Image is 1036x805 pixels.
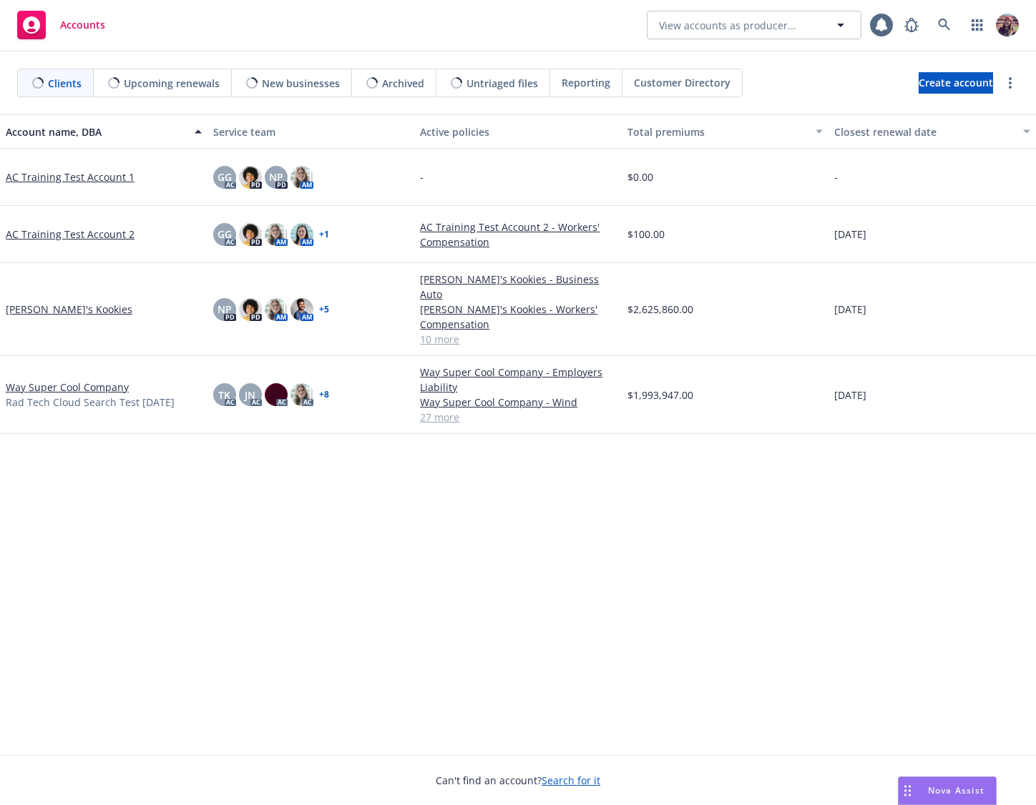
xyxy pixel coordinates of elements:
span: Nova Assist [928,784,984,796]
a: Accounts [11,5,111,45]
span: Accounts [60,19,105,31]
a: AC Training Test Account 2 [6,227,135,242]
a: [PERSON_NAME]'s Kookies - Business Auto [420,272,616,302]
button: Closest renewal date [829,114,1036,149]
span: JN [245,387,255,402]
span: Reporting [562,75,610,90]
a: 10 more [420,332,616,347]
span: Upcoming renewals [124,76,220,91]
span: $100.00 [627,227,665,242]
span: [DATE] [834,387,866,402]
span: $0.00 [627,169,653,184]
img: photo [290,298,313,321]
button: Service team [207,114,415,149]
img: photo [239,298,262,321]
a: Search for it [542,774,600,787]
a: + 8 [319,390,329,399]
span: Can't find an account? [436,773,600,788]
img: photo [239,166,262,189]
a: Way Super Cool Company [6,380,129,395]
div: Service team [213,124,409,139]
a: [PERSON_NAME]'s Kookies - Workers' Compensation [420,302,616,332]
span: NP [218,302,232,317]
span: NP [269,169,283,184]
a: + 1 [319,230,329,239]
a: Report a Bug [897,11,926,39]
span: Archived [382,76,424,91]
span: Clients [48,76,82,91]
a: Search [930,11,959,39]
a: Way Super Cool Company - Employers Liability [420,365,616,395]
img: photo [265,223,288,246]
span: GG [218,227,232,242]
a: AC Training Test Account 1 [6,169,135,184]
img: photo [265,383,288,406]
span: Create account [919,69,993,97]
img: photo [290,166,313,189]
span: - [834,169,838,184]
button: Total premiums [622,114,829,149]
img: photo [290,383,313,406]
a: Way Super Cool Company - Wind [420,395,616,410]
span: $2,625,860.00 [627,302,693,317]
div: Total premiums [627,124,808,139]
span: [DATE] [834,302,866,317]
span: Rad Tech Cloud Search Test [DATE] [6,395,175,410]
a: 27 more [420,410,616,425]
img: photo [265,298,288,321]
button: Nova Assist [898,776,997,805]
div: Closest renewal date [834,124,1015,139]
span: GG [218,169,232,184]
img: photo [239,223,262,246]
a: + 5 [319,305,329,314]
span: - [420,169,424,184]
button: Active policies [414,114,622,149]
img: photo [996,14,1019,36]
button: View accounts as producer... [647,11,861,39]
a: Create account [919,72,993,94]
span: $1,993,947.00 [627,387,693,402]
div: Drag to move [899,777,917,804]
span: [DATE] [834,227,866,242]
img: photo [290,223,313,246]
a: Switch app [963,11,992,39]
a: AC Training Test Account 2 - Workers' Compensation [420,219,616,250]
div: Account name, DBA [6,124,186,139]
span: TK [218,387,230,402]
span: New businesses [262,76,340,91]
div: Active policies [420,124,616,139]
span: View accounts as producer... [659,18,796,33]
a: more [1002,74,1019,92]
span: Customer Directory [634,75,730,90]
a: [PERSON_NAME]'s Kookies [6,302,132,317]
span: Untriaged files [466,76,538,91]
